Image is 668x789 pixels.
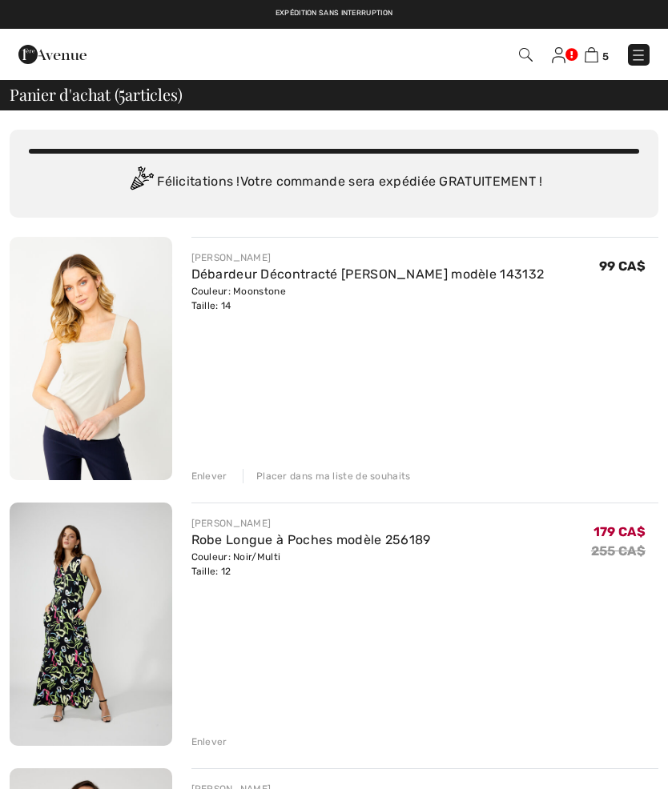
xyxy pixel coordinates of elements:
[191,516,431,531] div: [PERSON_NAME]
[125,166,157,198] img: Congratulation2.svg
[18,38,87,70] img: 1ère Avenue
[602,50,609,62] span: 5
[191,469,227,483] div: Enlever
[10,237,172,480] img: Débardeur Décontracté Col Carré modèle 143132
[191,250,545,265] div: [PERSON_NAME]
[243,469,411,483] div: Placer dans ma liste de souhaits
[585,47,598,62] img: Panier d'achat
[552,47,565,63] img: Mes infos
[191,550,431,579] div: Couleur: Noir/Multi Taille: 12
[585,45,609,64] a: 5
[519,48,533,62] img: Recherche
[10,503,172,746] img: Robe Longue à Poches modèle 256189
[29,166,639,198] div: Félicitations ! Votre commande sera expédiée GRATUITEMENT !
[591,543,646,559] s: 255 CA$
[594,524,646,539] span: 179 CA$
[119,82,125,103] span: 5
[191,735,227,749] div: Enlever
[10,86,182,102] span: Panier d'achat ( articles)
[191,284,545,313] div: Couleur: Moonstone Taille: 14
[599,258,646,274] span: 99 CA$
[191,532,431,547] a: Robe Longue à Poches modèle 256189
[630,47,646,63] img: Menu
[18,46,87,61] a: 1ère Avenue
[191,266,545,282] a: Débardeur Décontracté [PERSON_NAME] modèle 143132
